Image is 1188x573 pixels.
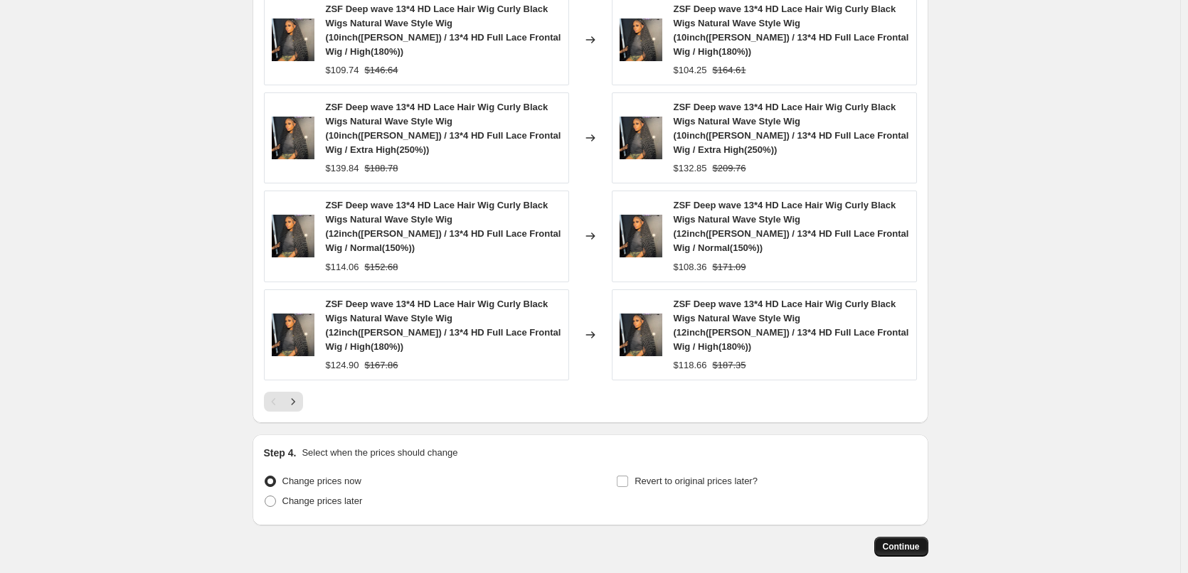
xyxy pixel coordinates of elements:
[674,299,909,352] span: ZSF Deep wave 13*4 HD Lace Hair Wig Curly Black Wigs Natural Wave Style Wig (12inch([PERSON_NAME]...
[620,215,662,257] img: waterwave_80x.jpg
[326,262,359,272] span: $114.06
[674,163,707,173] span: $132.85
[365,163,398,173] span: $188.78
[674,4,909,57] span: ZSF Deep wave 13*4 HD Lace Hair Wig Curly Black Wigs Natural Wave Style Wig (10inch([PERSON_NAME]...
[620,18,662,61] img: waterwave_80x.jpg
[326,360,359,370] span: $124.90
[326,200,561,253] span: ZSF Deep wave 13*4 HD Lace Hair Wig Curly Black Wigs Natural Wave Style Wig (12inch([PERSON_NAME]...
[264,392,303,412] nav: Pagination
[326,299,561,352] span: ZSF Deep wave 13*4 HD Lace Hair Wig Curly Black Wigs Natural Wave Style Wig (12inch([PERSON_NAME]...
[365,65,398,75] span: $146.64
[620,117,662,159] img: waterwave_80x.jpg
[674,102,909,155] span: ZSF Deep wave 13*4 HD Lace Hair Wig Curly Black Wigs Natural Wave Style Wig (10inch([PERSON_NAME]...
[264,446,297,460] h2: Step 4.
[674,65,707,75] span: $104.25
[272,117,314,159] img: waterwave_80x.jpg
[874,537,928,557] button: Continue
[326,65,359,75] span: $109.74
[302,446,457,460] p: Select when the prices should change
[272,18,314,61] img: waterwave_80x.jpg
[365,262,398,272] span: $152.68
[713,262,746,272] span: $171.09
[282,476,361,486] span: Change prices now
[674,262,707,272] span: $108.36
[713,65,746,75] span: $164.61
[326,163,359,173] span: $139.84
[620,314,662,356] img: waterwave_80x.jpg
[674,360,707,370] span: $118.66
[365,360,398,370] span: $167.86
[713,163,746,173] span: $209.76
[713,360,746,370] span: $187.35
[326,4,561,57] span: ZSF Deep wave 13*4 HD Lace Hair Wig Curly Black Wigs Natural Wave Style Wig (10inch([PERSON_NAME]...
[326,102,561,155] span: ZSF Deep wave 13*4 HD Lace Hair Wig Curly Black Wigs Natural Wave Style Wig (10inch([PERSON_NAME]...
[283,392,303,412] button: Next
[674,200,909,253] span: ZSF Deep wave 13*4 HD Lace Hair Wig Curly Black Wigs Natural Wave Style Wig (12inch([PERSON_NAME]...
[272,215,314,257] img: waterwave_80x.jpg
[635,476,758,486] span: Revert to original prices later?
[282,496,363,506] span: Change prices later
[272,314,314,356] img: waterwave_80x.jpg
[883,541,920,552] span: Continue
